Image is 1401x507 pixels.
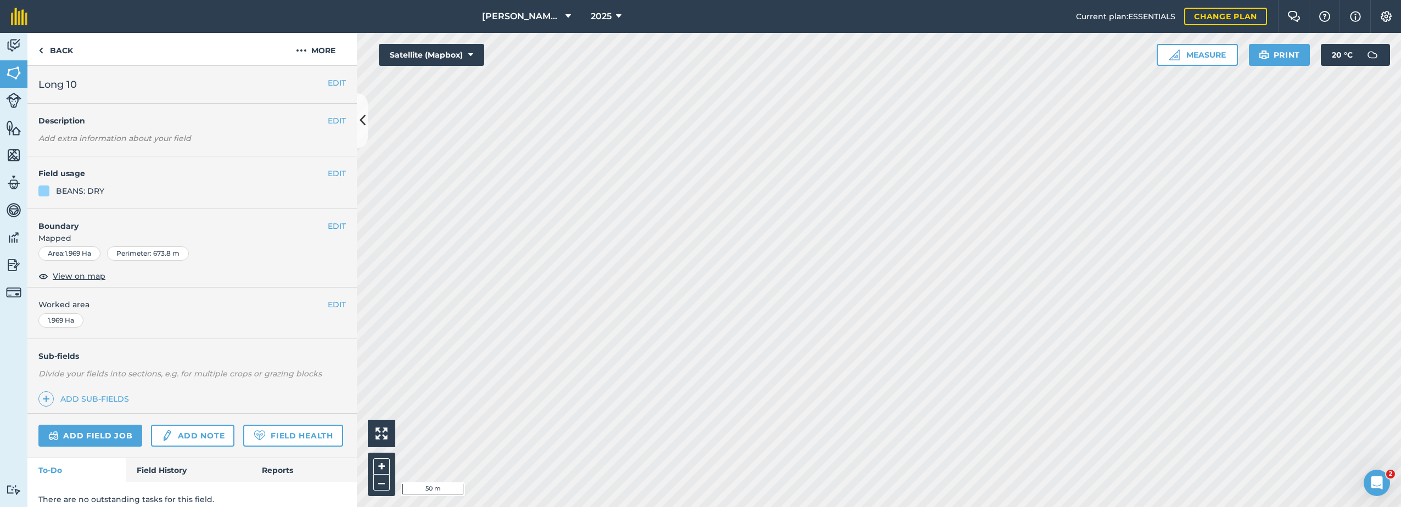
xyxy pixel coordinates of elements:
[42,392,50,405] img: svg+xml;base64,PHN2ZyB4bWxucz0iaHR0cDovL3d3dy53My5vcmcvMjAwMC9zdmciIHdpZHRoPSIxNCIgaGVpZ2h0PSIyNC...
[328,115,346,127] button: EDIT
[1361,44,1383,66] img: svg+xml;base64,PD94bWwgdmVyc2lvbj0iMS4wIiBlbmNvZGluZz0idXRmLTgiPz4KPCEtLSBHZW5lcmF0b3I6IEFkb2JlIE...
[243,425,343,447] a: Field Health
[56,185,104,197] div: BEANS: DRY
[27,458,126,482] a: To-Do
[328,167,346,179] button: EDIT
[482,10,561,23] span: [PERSON_NAME] Farm Life
[27,232,357,244] span: Mapped
[328,298,346,311] button: EDIT
[38,369,322,379] em: Divide your fields into sections, e.g. for multiple crops or grazing blocks
[328,77,346,89] button: EDIT
[38,391,133,407] a: Add sub-fields
[38,44,43,57] img: svg+xml;base64,PHN2ZyB4bWxucz0iaHR0cDovL3d3dy53My5vcmcvMjAwMC9zdmciIHdpZHRoPSI5IiBoZWlnaHQ9IjI0Ii...
[251,458,357,482] a: Reports
[1364,470,1390,496] iframe: Intercom live chat
[1157,44,1238,66] button: Measure
[6,202,21,218] img: svg+xml;base64,PD94bWwgdmVyc2lvbj0iMS4wIiBlbmNvZGluZz0idXRmLTgiPz4KPCEtLSBHZW5lcmF0b3I6IEFkb2JlIE...
[38,133,191,143] em: Add extra information about your field
[38,246,100,261] div: Area : 1.969 Ha
[53,270,105,282] span: View on map
[6,37,21,54] img: svg+xml;base64,PD94bWwgdmVyc2lvbj0iMS4wIiBlbmNvZGluZz0idXRmLTgiPz4KPCEtLSBHZW5lcmF0b3I6IEFkb2JlIE...
[1332,44,1353,66] span: 20 ° C
[6,257,21,273] img: svg+xml;base64,PD94bWwgdmVyc2lvbj0iMS4wIiBlbmNvZGluZz0idXRmLTgiPz4KPCEtLSBHZW5lcmF0b3I6IEFkb2JlIE...
[126,458,250,482] a: Field History
[1380,11,1393,22] img: A cog icon
[6,285,21,300] img: svg+xml;base64,PD94bWwgdmVyc2lvbj0iMS4wIiBlbmNvZGluZz0idXRmLTgiPz4KPCEtLSBHZW5lcmF0b3I6IEFkb2JlIE...
[6,93,21,108] img: svg+xml;base64,PD94bWwgdmVyc2lvbj0iMS4wIiBlbmNvZGluZz0idXRmLTgiPz4KPCEtLSBHZW5lcmF0b3I6IEFkb2JlIE...
[379,44,484,66] button: Satellite (Mapbox)
[6,229,21,246] img: svg+xml;base64,PD94bWwgdmVyc2lvbj0iMS4wIiBlbmNvZGluZz0idXRmLTgiPz4KPCEtLSBHZW5lcmF0b3I6IEFkb2JlIE...
[161,429,173,442] img: svg+xml;base64,PD94bWwgdmVyc2lvbj0iMS4wIiBlbmNvZGluZz0idXRmLTgiPz4KPCEtLSBHZW5lcmF0b3I6IEFkb2JlIE...
[1076,10,1175,22] span: Current plan : ESSENTIALS
[328,220,346,232] button: EDIT
[27,350,357,362] h4: Sub-fields
[6,485,21,495] img: svg+xml;base64,PD94bWwgdmVyc2lvbj0iMS4wIiBlbmNvZGluZz0idXRmLTgiPz4KPCEtLSBHZW5lcmF0b3I6IEFkb2JlIE...
[27,209,328,232] h4: Boundary
[274,33,357,65] button: More
[38,77,77,92] span: Long 10
[373,475,390,491] button: –
[38,493,346,505] p: There are no outstanding tasks for this field.
[151,425,234,447] a: Add note
[1318,11,1331,22] img: A question mark icon
[1249,44,1310,66] button: Print
[1350,10,1361,23] img: svg+xml;base64,PHN2ZyB4bWxucz0iaHR0cDovL3d3dy53My5vcmcvMjAwMC9zdmciIHdpZHRoPSIxNyIgaGVpZ2h0PSIxNy...
[6,174,21,191] img: svg+xml;base64,PD94bWwgdmVyc2lvbj0iMS4wIiBlbmNvZGluZz0idXRmLTgiPz4KPCEtLSBHZW5lcmF0b3I6IEFkb2JlIE...
[1259,48,1269,61] img: svg+xml;base64,PHN2ZyB4bWxucz0iaHR0cDovL3d3dy53My5vcmcvMjAwMC9zdmciIHdpZHRoPSIxOSIgaGVpZ2h0PSIyNC...
[38,425,142,447] a: Add field job
[1321,44,1390,66] button: 20 °C
[591,10,612,23] span: 2025
[38,115,346,127] h4: Description
[107,246,189,261] div: Perimeter : 673.8 m
[38,269,48,283] img: svg+xml;base64,PHN2ZyB4bWxucz0iaHR0cDovL3d3dy53My5vcmcvMjAwMC9zdmciIHdpZHRoPSIxOCIgaGVpZ2h0PSIyNC...
[1386,470,1395,478] span: 2
[38,269,105,283] button: View on map
[1287,11,1301,22] img: Two speech bubbles overlapping with the left bubble in the forefront
[6,147,21,164] img: svg+xml;base64,PHN2ZyB4bWxucz0iaHR0cDovL3d3dy53My5vcmcvMjAwMC9zdmciIHdpZHRoPSI1NiIgaGVpZ2h0PSI2MC...
[1169,49,1180,60] img: Ruler icon
[373,458,390,475] button: +
[376,427,388,440] img: Four arrows, one pointing top left, one top right, one bottom right and the last bottom left
[296,44,307,57] img: svg+xml;base64,PHN2ZyB4bWxucz0iaHR0cDovL3d3dy53My5vcmcvMjAwMC9zdmciIHdpZHRoPSIyMCIgaGVpZ2h0PSIyNC...
[6,120,21,136] img: svg+xml;base64,PHN2ZyB4bWxucz0iaHR0cDovL3d3dy53My5vcmcvMjAwMC9zdmciIHdpZHRoPSI1NiIgaGVpZ2h0PSI2MC...
[38,298,346,311] span: Worked area
[38,313,83,328] div: 1.969 Ha
[48,429,59,442] img: svg+xml;base64,PD94bWwgdmVyc2lvbj0iMS4wIiBlbmNvZGluZz0idXRmLTgiPz4KPCEtLSBHZW5lcmF0b3I6IEFkb2JlIE...
[1184,8,1267,25] a: Change plan
[38,167,328,179] h4: Field usage
[11,8,27,25] img: fieldmargin Logo
[6,65,21,81] img: svg+xml;base64,PHN2ZyB4bWxucz0iaHR0cDovL3d3dy53My5vcmcvMjAwMC9zdmciIHdpZHRoPSI1NiIgaGVpZ2h0PSI2MC...
[27,33,84,65] a: Back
